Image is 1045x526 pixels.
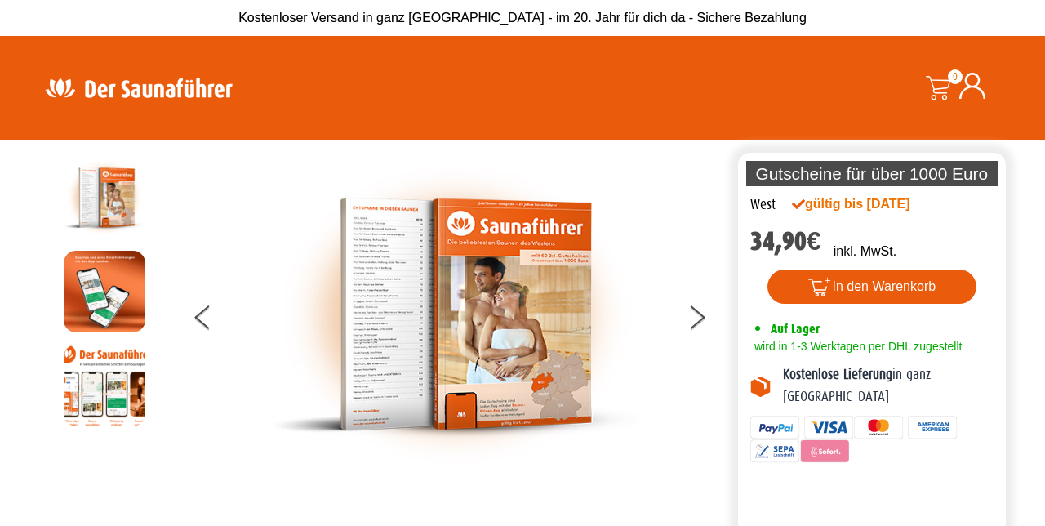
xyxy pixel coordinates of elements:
img: Anleitung7tn [64,345,145,426]
span: € [807,226,821,256]
span: wird in 1-3 Werktagen per DHL zugestellt [750,340,962,353]
div: gültig bis [DATE] [792,194,945,214]
p: in ganz [GEOGRAPHIC_DATA] [783,364,994,408]
img: der-saunafuehrer-2025-west [272,157,639,472]
img: der-saunafuehrer-2025-west [64,157,145,238]
p: inkl. MwSt. [834,242,896,261]
div: West [750,194,776,216]
b: Kostenlose Lieferung [783,367,892,382]
span: Auf Lager [771,321,820,337]
bdi: 34,90 [750,226,821,256]
img: MOCKUP-iPhone_regional [64,251,145,332]
span: 0 [948,69,963,84]
button: In den Warenkorb [767,270,977,304]
p: Gutscheine für über 1000 Euro [746,161,998,186]
span: Kostenloser Versand in ganz [GEOGRAPHIC_DATA] - im 20. Jahr für dich da - Sichere Bezahlung [238,11,807,25]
